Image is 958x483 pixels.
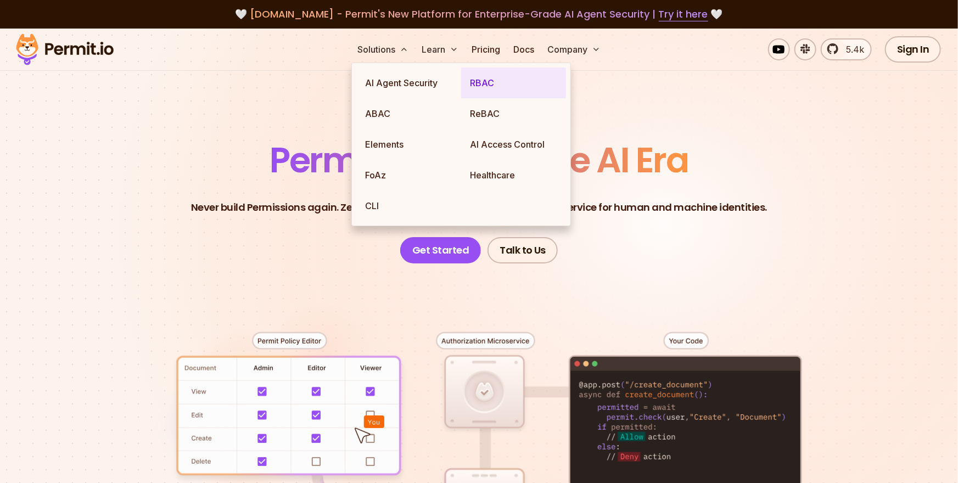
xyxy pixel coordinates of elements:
span: [DOMAIN_NAME] - Permit's New Platform for Enterprise-Grade AI Agent Security | [250,7,708,21]
a: Pricing [467,38,505,60]
a: ABAC [356,98,461,129]
a: ReBAC [461,98,566,129]
a: CLI [356,190,461,221]
div: 🤍 🤍 [26,7,932,22]
a: Talk to Us [488,237,558,263]
a: AI Access Control [461,129,566,160]
a: Sign In [885,36,942,63]
a: FoAz [356,160,461,190]
a: 5.4k [821,38,872,60]
p: Never build Permissions again. Zero-latency fine-grained authorization as a service for human and... [191,200,767,215]
button: Learn [417,38,463,60]
a: AI Agent Security [356,68,461,98]
a: Try it here [659,7,708,21]
img: Permit logo [11,31,119,68]
a: Elements [356,129,461,160]
span: 5.4k [839,43,864,56]
a: Docs [509,38,539,60]
button: Solutions [353,38,413,60]
a: RBAC [461,68,566,98]
button: Company [543,38,605,60]
span: Permissions for The AI Era [270,136,688,184]
a: Healthcare [461,160,566,190]
a: Get Started [400,237,481,263]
